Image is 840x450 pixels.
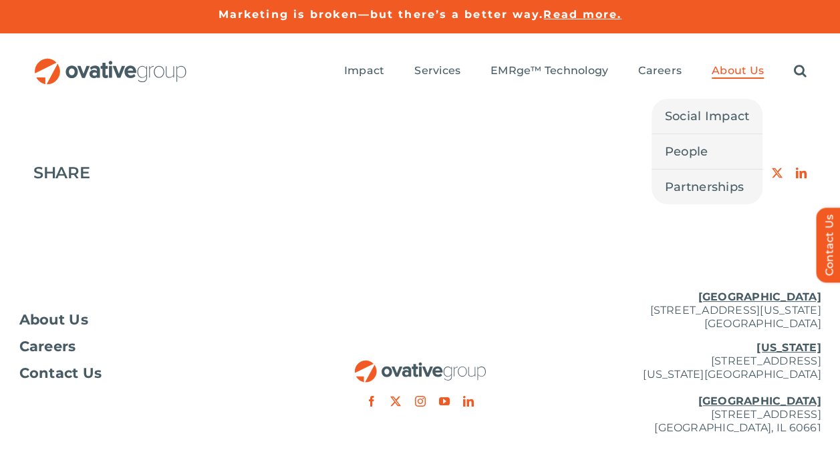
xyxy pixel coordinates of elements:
[354,359,487,371] a: OG_Full_horizontal_RGB
[366,396,377,407] a: facebook
[390,396,401,407] a: twitter
[698,290,821,303] u: [GEOGRAPHIC_DATA]
[665,178,744,196] span: Partnerships
[554,290,821,330] p: [STREET_ADDRESS][US_STATE] [GEOGRAPHIC_DATA]
[491,64,608,79] a: EMRge™ Technology
[712,64,764,79] a: About Us
[414,64,460,79] a: Services
[698,395,821,407] u: [GEOGRAPHIC_DATA]
[652,99,763,134] a: Social Impact
[414,396,425,407] a: instagram
[33,57,188,69] a: OG_Full_horizontal_RGB
[19,367,102,380] span: Contact Us
[19,313,287,326] a: About Us
[665,142,708,161] span: People
[665,107,750,126] span: Social Impact
[712,64,764,77] span: About Us
[543,8,621,21] a: Read more.
[414,64,460,77] span: Services
[794,64,807,79] a: Search
[638,64,682,79] a: Careers
[19,367,287,380] a: Contact Us
[638,64,682,77] span: Careers
[344,64,384,77] span: Impact
[344,64,384,79] a: Impact
[439,396,450,407] a: youtube
[19,340,76,353] span: Careers
[33,164,90,182] h4: SHARE
[554,341,821,435] p: [STREET_ADDRESS] [US_STATE][GEOGRAPHIC_DATA] [STREET_ADDRESS] [GEOGRAPHIC_DATA], IL 60661
[19,313,89,326] span: About Us
[652,170,763,204] a: Partnerships
[652,134,763,169] a: People
[219,8,544,21] a: Marketing is broken—but there’s a better way.
[344,50,807,93] nav: Menu
[19,340,287,353] a: Careers
[19,313,287,380] nav: Footer Menu
[463,396,474,407] a: linkedin
[491,64,608,77] span: EMRge™ Technology
[756,341,821,354] u: [US_STATE]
